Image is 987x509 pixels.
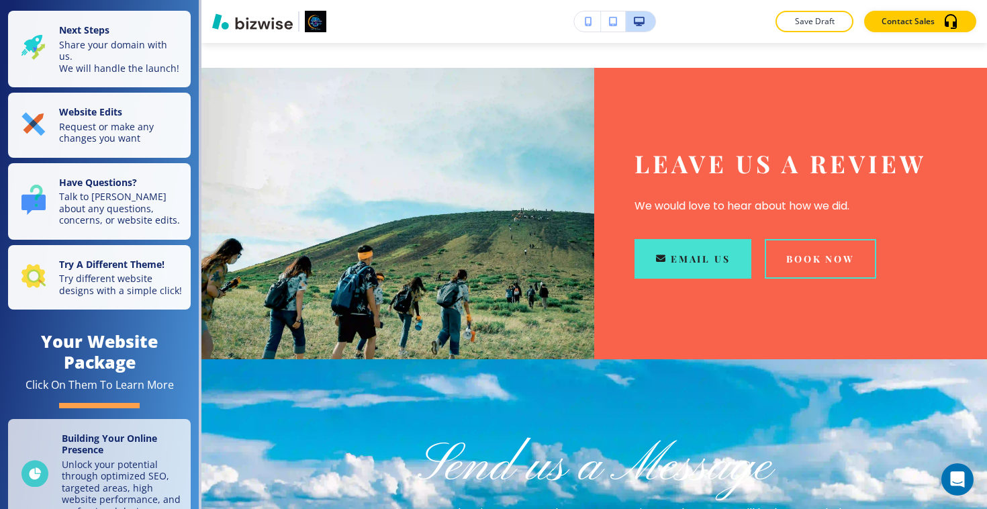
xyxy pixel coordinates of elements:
strong: Website Edits [59,105,122,118]
p: Save Draft [793,15,836,28]
span: Send us a Message [417,433,771,500]
button: Try A Different Theme!Try different website designs with a simple click! [8,245,191,310]
div: Click On Them To Learn More [26,378,174,392]
p: Talk to [PERSON_NAME] about any questions, concerns, or website edits. [59,191,183,226]
img: Bizwise Logo [212,13,293,30]
button: Next StepsShare your domain with us.We will handle the launch! [8,11,191,87]
h2: Leave us a review [634,148,947,179]
p: Try different website designs with a simple click! [59,273,183,296]
strong: Building Your Online Presence [62,432,157,457]
h4: Your Website Package [8,331,191,373]
button: Website EditsRequest or make any changes you want [8,93,191,158]
button: book now [765,239,876,279]
p: We would love to hear about how we did. [634,197,947,215]
button: Have Questions?Talk to [PERSON_NAME] about any questions, concerns, or website edits. [8,163,191,240]
p: Share your domain with us. We will handle the launch! [59,39,183,75]
strong: Have Questions? [59,176,137,189]
button: Save Draft [775,11,853,32]
p: Request or make any changes you want [59,121,183,144]
strong: Try A Different Theme! [59,258,164,271]
strong: Next Steps [59,24,109,36]
button: Contact Sales [864,11,976,32]
a: Email Us [634,239,751,279]
img: Your Logo [305,11,326,32]
p: Contact Sales [882,15,935,28]
div: Open Intercom Messenger [941,463,974,496]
